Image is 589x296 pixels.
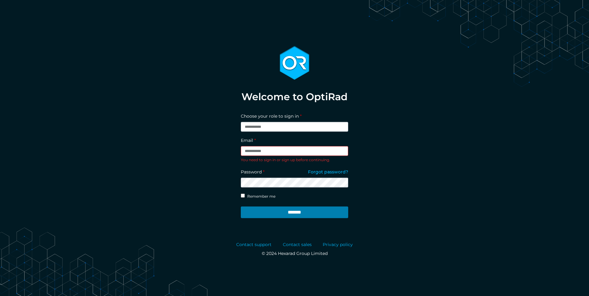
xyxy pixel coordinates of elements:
span: You need to sign in or sign up before continuing. [241,157,330,162]
label: Password [241,169,264,175]
a: Contact support [236,241,271,248]
a: Forgot password? [308,169,348,178]
label: Choose your role to sign in [241,113,302,120]
label: Email [241,137,256,144]
img: optirad_logo-13d80ebaeef41a0bd4daa28750046bb8215ff99b425e875e5b69abade74ad868.svg [280,46,309,80]
p: © 2024 Hexarad Group Limited [236,250,353,257]
label: Remember me [247,194,275,199]
a: Contact sales [283,241,312,248]
a: Privacy policy [323,241,353,248]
